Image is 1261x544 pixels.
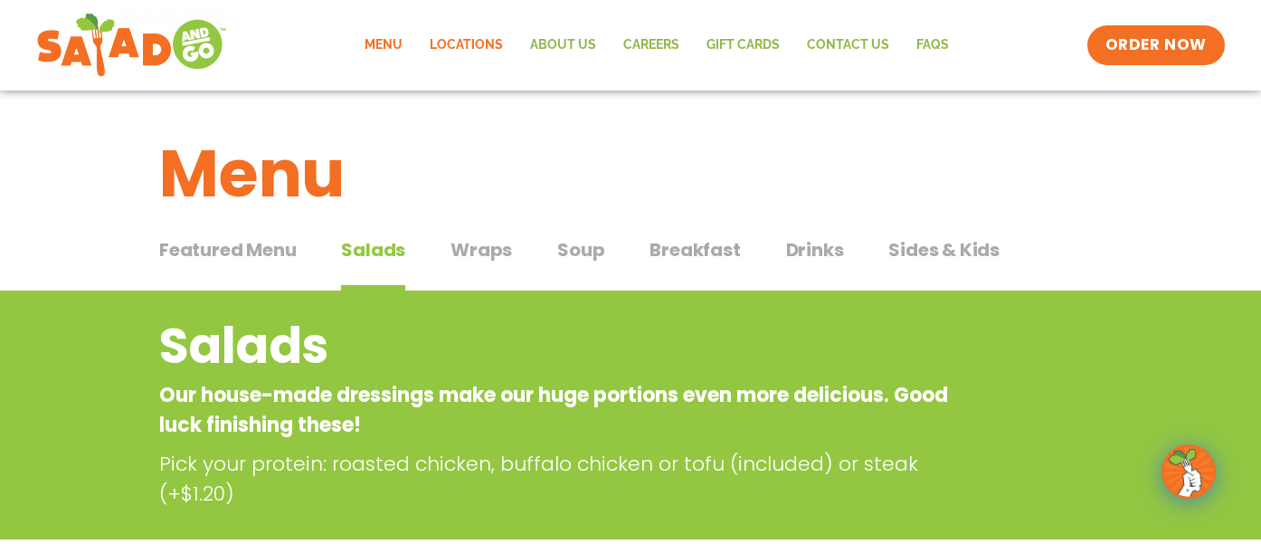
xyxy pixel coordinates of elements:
h1: Menu [159,125,1102,223]
a: Careers [610,24,693,66]
span: Breakfast [649,236,740,263]
a: ORDER NOW [1087,25,1225,65]
img: new-SAG-logo-768×292 [36,9,227,81]
span: Soup [557,236,604,263]
img: wpChatIcon [1163,446,1214,497]
a: GIFT CARDS [693,24,793,66]
a: Menu [351,24,416,66]
span: Wraps [450,236,512,263]
span: Sides & Kids [888,236,1000,263]
a: Contact Us [793,24,903,66]
a: About Us [517,24,610,66]
p: Pick your protein: roasted chicken, buffalo chicken or tofu (included) or steak (+$1.20) [159,449,964,509]
span: Salads [341,236,405,263]
span: ORDER NOW [1105,34,1207,56]
a: Locations [416,24,517,66]
div: Tabbed content [159,230,1102,291]
span: Drinks [786,236,844,263]
nav: Menu [351,24,962,66]
a: FAQs [903,24,962,66]
h2: Salads [159,310,956,383]
p: Our house-made dressings make our huge portions even more delicious. Good luck finishing these! [159,380,956,440]
span: Featured Menu [159,236,296,263]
